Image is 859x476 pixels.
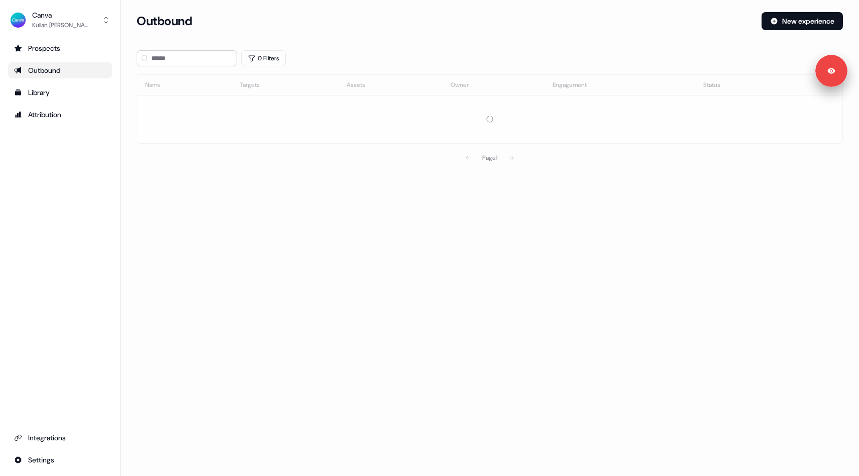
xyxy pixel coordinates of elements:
[8,430,112,446] a: Go to integrations
[14,455,106,465] div: Settings
[8,107,112,123] a: Go to attribution
[14,110,106,120] div: Attribution
[14,87,106,98] div: Library
[32,20,92,30] div: Kullan [PERSON_NAME]
[14,65,106,75] div: Outbound
[8,8,112,32] button: CanvaKullan [PERSON_NAME]
[762,12,843,30] button: New experience
[137,14,192,29] h3: Outbound
[14,43,106,53] div: Prospects
[8,62,112,78] a: Go to outbound experience
[32,10,92,20] div: Canva
[14,433,106,443] div: Integrations
[241,50,286,66] button: 0 Filters
[8,40,112,56] a: Go to prospects
[8,84,112,101] a: Go to templates
[8,452,112,468] a: Go to integrations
